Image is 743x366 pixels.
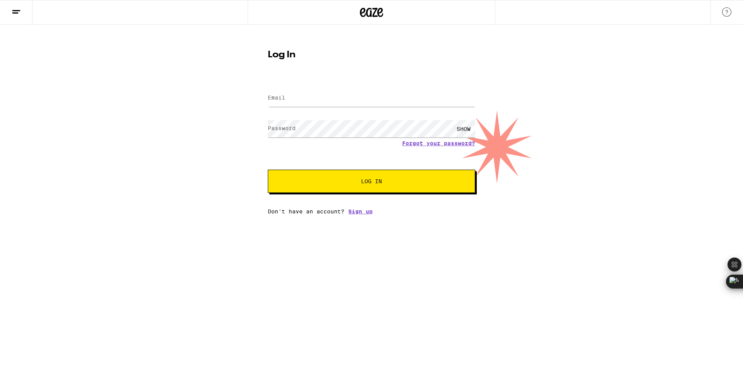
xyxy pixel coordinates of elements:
div: Don't have an account? [268,208,475,215]
a: Sign up [348,208,373,215]
label: Email [268,95,285,101]
div: SHOW [452,120,475,137]
input: Email [268,89,475,107]
span: Log In [361,179,382,184]
label: Password [268,125,296,131]
button: Log In [268,170,475,193]
h1: Log In [268,50,475,60]
a: Forgot your password? [402,140,475,146]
